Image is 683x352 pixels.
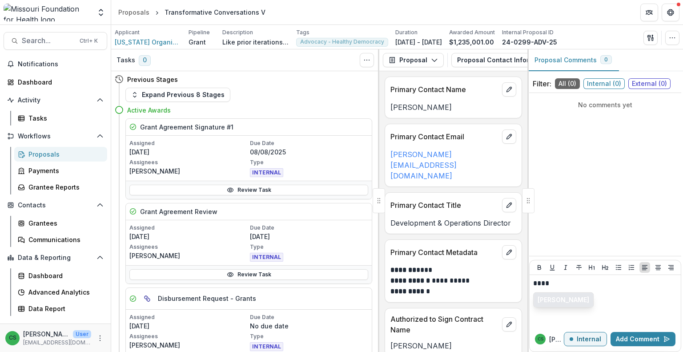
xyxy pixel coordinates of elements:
[23,329,69,339] p: [PERSON_NAME]
[78,36,100,46] div: Ctrl + K
[95,333,105,344] button: More
[666,262,676,273] button: Align Right
[639,262,650,273] button: Align Left
[555,78,580,89] span: All ( 0 )
[14,268,107,283] a: Dashboard
[73,330,91,338] p: User
[129,243,248,251] p: Assignees
[250,232,369,241] p: [DATE]
[250,253,283,262] span: INTERNAL
[4,251,107,265] button: Open Data & Reporting
[189,37,206,47] p: Grant
[129,232,248,241] p: [DATE]
[640,4,658,21] button: Partners
[390,200,498,210] p: Primary Contact Title
[390,131,498,142] p: Primary Contact Email
[127,105,171,115] h4: Active Awards
[250,224,369,232] p: Due Date
[250,243,369,251] p: Type
[4,57,107,71] button: Notifications
[222,28,253,36] p: Description
[165,8,265,17] div: Transformative Conversations V
[14,232,107,247] a: Communications
[9,335,16,341] div: Chase Shiflet
[14,216,107,231] a: Grantees
[129,340,248,350] p: [PERSON_NAME]
[4,93,107,107] button: Open Activity
[18,254,93,262] span: Data & Reporting
[502,317,516,332] button: edit
[560,262,571,273] button: Italicize
[502,245,516,259] button: edit
[14,111,107,125] a: Tasks
[28,235,100,244] div: Communications
[527,49,619,71] button: Proposal Comments
[390,218,516,228] p: Development & Operations Director
[250,158,369,166] p: Type
[28,271,100,280] div: Dashboard
[250,139,369,147] p: Due Date
[129,332,248,340] p: Assignees
[14,285,107,299] a: Advanced Analytics
[95,4,107,21] button: Open entity switcher
[564,332,607,346] button: Internal
[129,321,248,331] p: [DATE]
[502,37,557,47] p: 24-0299-ADV-25
[574,262,584,273] button: Strike
[28,304,100,313] div: Data Report
[129,224,248,232] p: Assigned
[549,335,564,344] p: [PERSON_NAME]
[604,57,608,63] span: 0
[23,339,91,347] p: [EMAIL_ADDRESS][DOMAIN_NAME]
[300,39,384,45] span: Advocacy - Healthy Democracy
[14,180,107,194] a: Grantee Reports
[129,158,248,166] p: Assignees
[115,6,153,19] a: Proposals
[533,100,678,109] p: No comments yet
[534,262,545,273] button: Bold
[28,218,100,228] div: Grantees
[395,37,442,47] p: [DATE] - [DATE]
[250,342,283,351] span: INTERNAL
[662,4,679,21] button: Get Help
[390,314,498,335] p: Authorized to Sign Contract Name
[502,82,516,97] button: edit
[502,28,554,36] p: Internal Proposal ID
[250,321,369,331] p: No due date
[395,28,418,36] p: Duration
[129,313,248,321] p: Assigned
[587,262,597,273] button: Heading 1
[390,247,498,258] p: Primary Contact Metadata
[127,75,178,84] h4: Previous Stages
[296,28,309,36] p: Tags
[28,182,100,192] div: Grantee Reports
[534,293,593,307] button: [PERSON_NAME]
[583,78,625,89] span: Internal ( 0 )
[28,150,100,159] div: Proposals
[28,166,100,175] div: Payments
[449,28,495,36] p: Awarded Amount
[140,291,154,306] button: View dependent tasks
[22,36,74,45] span: Search...
[18,133,93,140] span: Workflows
[533,78,551,89] p: Filter:
[115,37,181,47] a: [US_STATE] Organizing and Voter Engagement Collaborative
[390,102,516,113] p: [PERSON_NAME]
[129,269,368,280] a: Review Task
[250,313,369,321] p: Due Date
[117,57,135,64] h3: Tasks
[125,88,230,102] button: Expand Previous 8 Stages
[14,301,107,316] a: Data Report
[140,207,217,216] h5: Grant Agreement Review
[18,202,93,209] span: Contacts
[547,262,558,273] button: Underline
[600,262,611,273] button: Heading 2
[653,262,663,273] button: Align Center
[449,37,494,47] p: $1,235,001.00
[4,129,107,143] button: Open Workflows
[390,150,457,180] a: [PERSON_NAME][EMAIL_ADDRESS][DOMAIN_NAME]
[158,294,256,303] h5: Disbursement Request - Grants
[115,28,140,36] p: Applicant
[4,32,107,50] button: Search...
